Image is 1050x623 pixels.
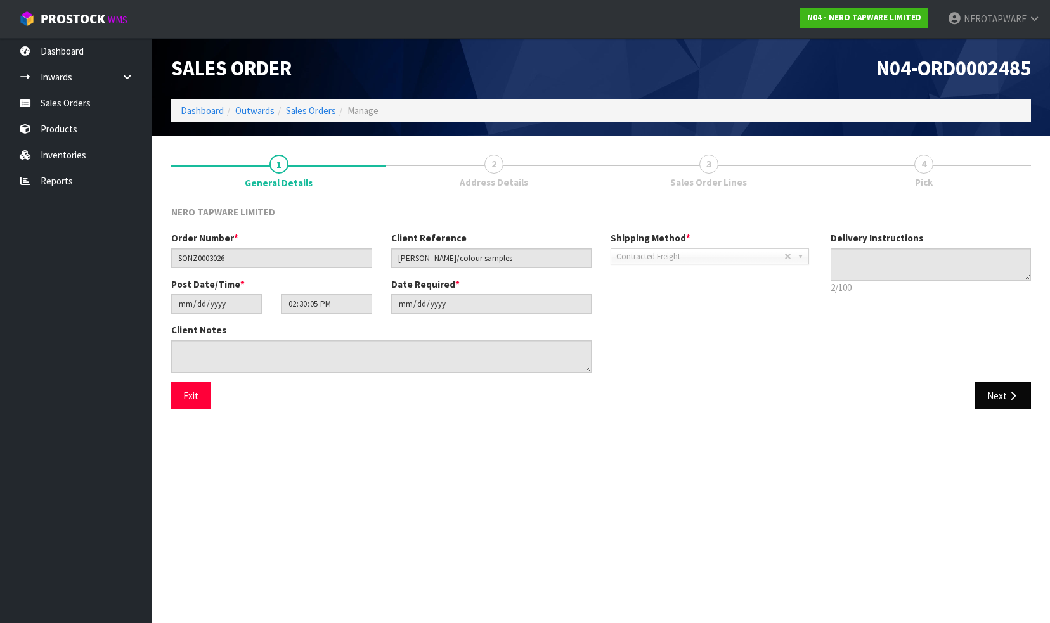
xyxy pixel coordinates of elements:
span: ProStock [41,11,105,27]
img: cube-alt.png [19,11,35,27]
span: 3 [699,155,718,174]
label: Client Notes [171,323,226,337]
span: Manage [347,105,379,117]
small: WMS [108,14,127,26]
label: Delivery Instructions [831,231,923,245]
button: Next [975,382,1031,409]
span: 2 [484,155,503,174]
span: General Details [171,196,1031,419]
span: Pick [915,176,933,189]
label: Client Reference [391,231,467,245]
span: General Details [245,176,313,189]
label: Date Required [391,278,460,291]
span: NEROTAPWARE [964,13,1027,25]
input: Client Reference [391,248,592,268]
label: Shipping Method [611,231,690,245]
span: Contracted Freight [616,249,784,264]
span: Sales Order Lines [670,176,747,189]
span: 4 [914,155,933,174]
button: Exit [171,382,211,409]
a: Sales Orders [286,105,336,117]
a: Outwards [235,105,275,117]
p: 2/100 [831,281,1032,294]
span: Address Details [460,176,528,189]
span: N04-ORD0002485 [876,55,1031,81]
a: Dashboard [181,105,224,117]
span: 1 [269,155,288,174]
label: Post Date/Time [171,278,245,291]
span: NERO TAPWARE LIMITED [171,206,275,218]
span: Sales Order [171,55,292,81]
strong: N04 - NERO TAPWARE LIMITED [807,12,921,23]
input: Order Number [171,248,372,268]
label: Order Number [171,231,238,245]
